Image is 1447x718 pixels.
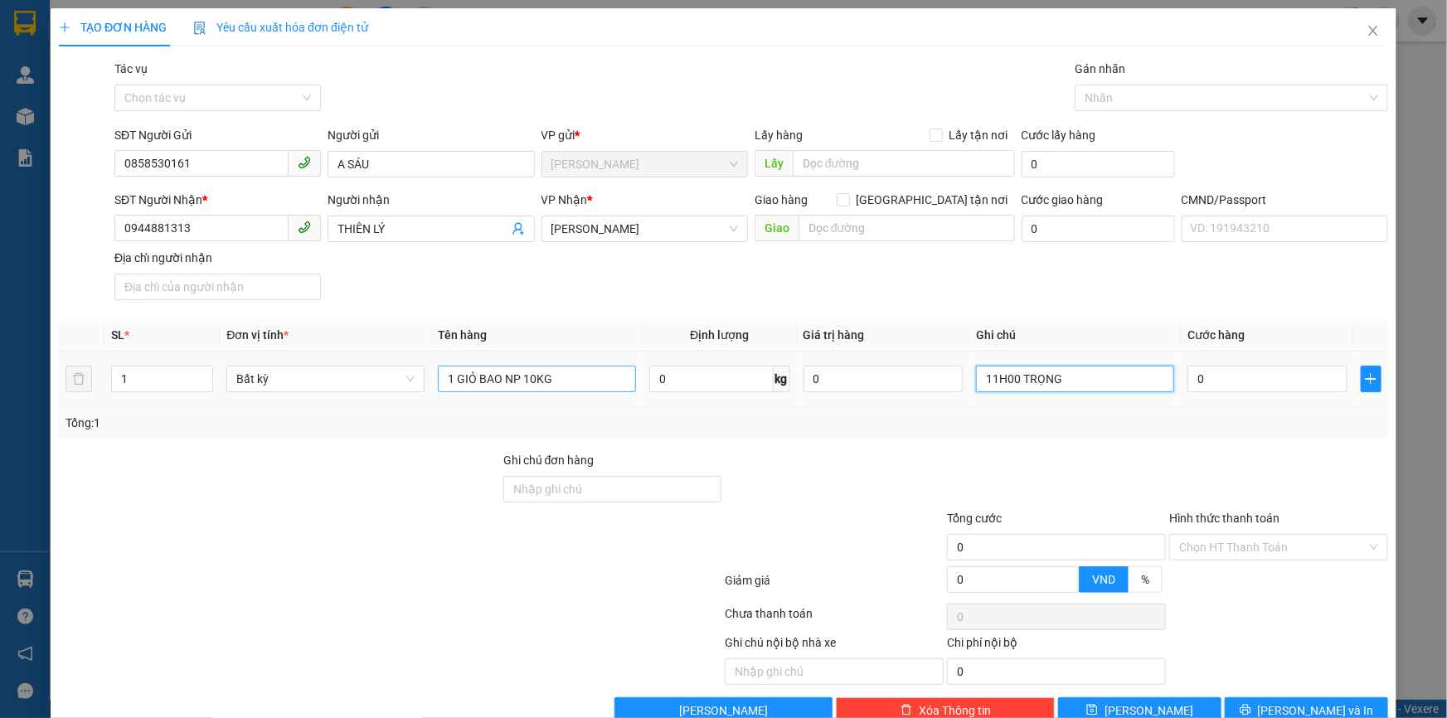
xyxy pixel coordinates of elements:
[12,104,129,140] span: Đã [PERSON_NAME] :
[12,104,149,160] div: 20.000
[943,126,1015,144] span: Lấy tận nơi
[755,215,799,241] span: Giao
[114,249,321,267] div: Địa chỉ người nhận
[1350,8,1396,55] button: Close
[755,193,808,206] span: Giao hàng
[503,476,722,502] input: Ghi chú đơn hàng
[690,328,749,342] span: Định lượng
[66,414,559,432] div: Tổng: 1
[158,51,291,71] div: LOAN
[976,366,1174,392] input: Ghi Chú
[512,222,525,235] span: user-add
[158,14,291,51] div: [PERSON_NAME]
[226,328,289,342] span: Đơn vị tính
[438,366,636,392] input: VD: Bàn, Ghế
[1086,704,1098,717] span: save
[114,62,148,75] label: Tác vụ
[193,22,206,35] img: icon
[755,129,803,142] span: Lấy hàng
[298,221,311,234] span: phone
[969,319,1181,352] th: Ghi chú
[328,126,534,144] div: Người gửi
[1022,129,1096,142] label: Cước lấy hàng
[793,150,1015,177] input: Dọc đường
[1141,573,1149,586] span: %
[14,51,147,71] div: LIÊN
[1361,366,1381,392] button: plus
[503,454,595,467] label: Ghi chú đơn hàng
[725,633,944,658] div: Ghi chú nội bộ nhà xe
[551,216,738,241] span: Hồ Chí Minh
[1092,573,1115,586] span: VND
[59,22,70,33] span: plus
[1022,193,1104,206] label: Cước giao hàng
[1367,24,1380,37] span: close
[158,14,198,32] span: Nhận:
[1362,372,1381,386] span: plus
[111,328,124,342] span: SL
[1182,191,1388,209] div: CMND/Passport
[725,658,944,685] input: Nhập ghi chú
[14,14,40,32] span: Gửi:
[66,366,92,392] button: delete
[1240,704,1251,717] span: printer
[755,150,793,177] span: Lấy
[551,152,738,177] span: Ngã Tư Huyện
[114,126,321,144] div: SĐT Người Gửi
[724,604,946,633] div: Chưa thanh toán
[947,512,1002,525] span: Tổng cước
[59,21,167,34] span: TẠO ĐƠN HÀNG
[1169,512,1279,525] label: Hình thức thanh toán
[804,366,964,392] input: 0
[804,328,865,342] span: Giá trị hàng
[1075,62,1125,75] label: Gán nhãn
[1022,216,1175,242] input: Cước giao hàng
[328,191,534,209] div: Người nhận
[1022,151,1175,177] input: Cước lấy hàng
[724,571,946,600] div: Giảm giá
[850,191,1015,209] span: [GEOGRAPHIC_DATA] tận nơi
[541,193,588,206] span: VP Nhận
[799,215,1015,241] input: Dọc đường
[901,704,912,717] span: delete
[774,366,790,392] span: kg
[947,633,1166,658] div: Chi phí nội bộ
[438,328,487,342] span: Tên hàng
[114,274,321,300] input: Địa chỉ của người nhận
[193,21,368,34] span: Yêu cầu xuất hóa đơn điện tử
[1187,328,1245,342] span: Cước hàng
[298,156,311,169] span: phone
[541,126,748,144] div: VP gửi
[114,191,321,209] div: SĐT Người Nhận
[236,366,415,391] span: Bất kỳ
[14,14,147,51] div: [PERSON_NAME]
